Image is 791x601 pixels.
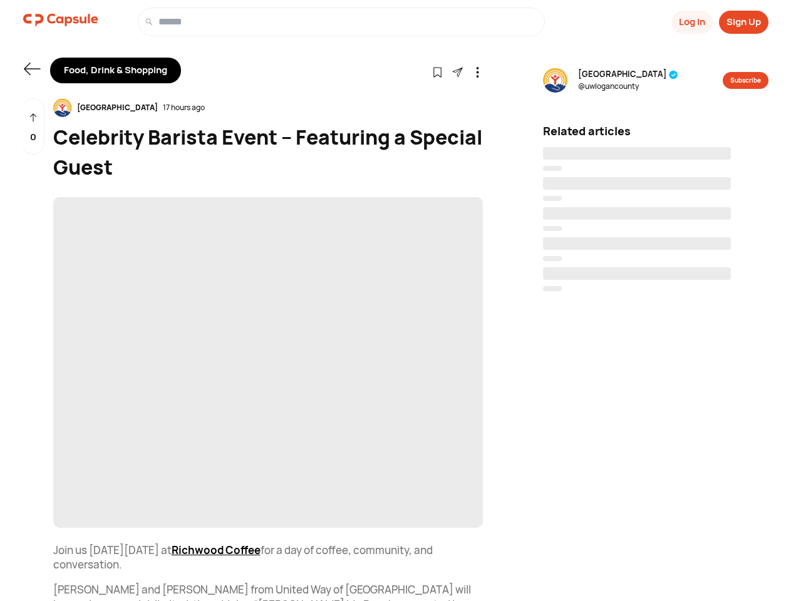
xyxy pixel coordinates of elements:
[543,177,731,190] span: ‌
[543,226,562,231] span: ‌
[50,58,181,83] div: Food, Drink & Shopping
[53,122,483,182] div: Celebrity Barista Event – Featuring a Special Guest
[543,68,568,93] img: resizeImage
[723,72,768,89] button: Subscribe
[543,256,562,261] span: ‌
[172,543,261,557] a: Richwood Coffee
[543,196,562,201] span: ‌
[23,8,98,36] a: logo
[578,81,678,92] span: @ uwlogancounty
[53,197,483,528] img: resizeImage
[543,286,562,291] span: ‌
[53,98,72,117] img: resizeImage
[719,11,768,34] button: Sign Up
[543,147,731,160] span: ‌
[163,102,205,113] div: 17 hours ago
[23,8,98,33] img: logo
[543,166,562,171] span: ‌
[53,197,483,528] span: ‌
[72,102,163,113] div: [GEOGRAPHIC_DATA]
[543,237,731,250] span: ‌
[543,267,731,280] span: ‌
[578,68,678,81] span: [GEOGRAPHIC_DATA]
[671,11,713,34] button: Log In
[53,543,483,573] p: Join us [DATE][DATE] at for a day of coffee, community, and conversation.
[30,130,36,145] p: 0
[543,123,768,140] div: Related articles
[669,70,678,80] img: tick
[543,207,731,220] span: ‌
